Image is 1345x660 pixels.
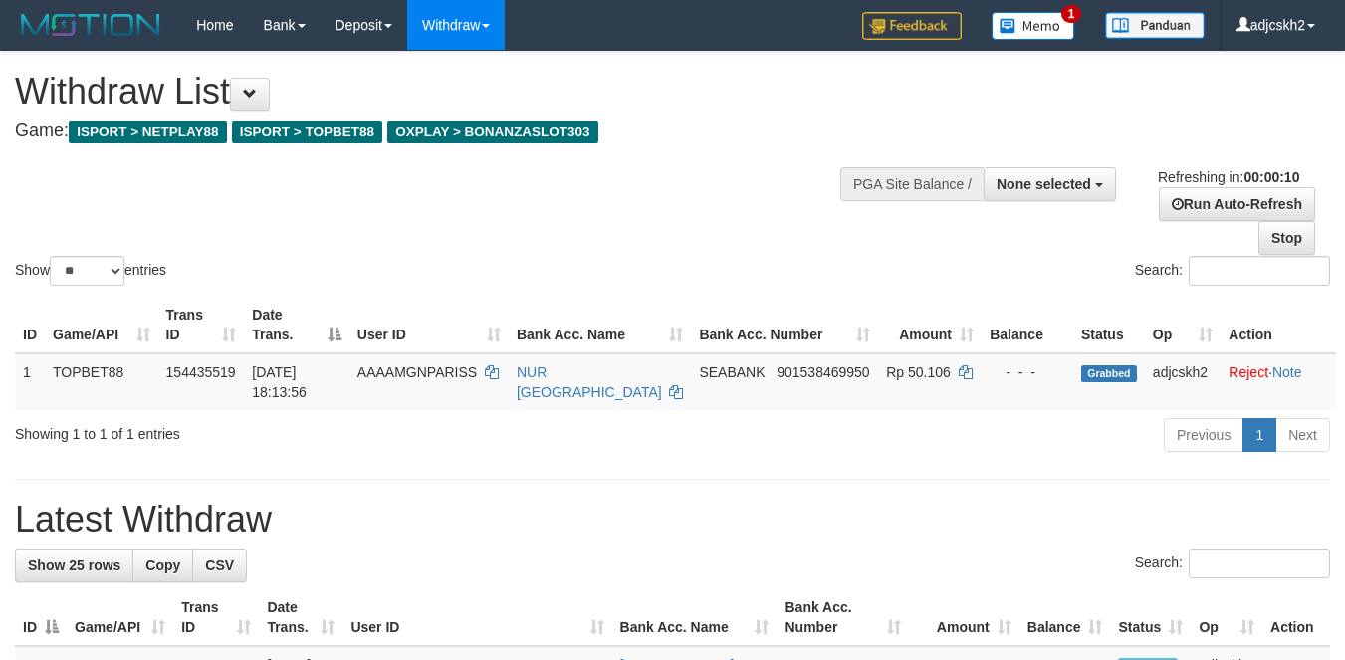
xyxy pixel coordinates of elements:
th: Game/API: activate to sort column ascending [45,297,158,353]
span: OXPLAY > BONANZASLOT303 [387,121,598,143]
h1: Latest Withdraw [15,500,1330,540]
th: Trans ID: activate to sort column ascending [158,297,245,353]
h1: Withdraw List [15,72,877,111]
span: CSV [205,557,234,573]
th: User ID: activate to sort column ascending [342,589,611,646]
th: Amount: activate to sort column ascending [878,297,982,353]
td: adjcskh2 [1145,353,1222,410]
th: Bank Acc. Name: activate to sort column ascending [612,589,778,646]
th: Game/API: activate to sort column ascending [67,589,173,646]
span: Copy [145,557,180,573]
th: Balance: activate to sort column ascending [1019,589,1111,646]
span: Refreshing in: [1158,169,1299,185]
label: Show entries [15,256,166,286]
th: ID: activate to sort column descending [15,589,67,646]
span: 1 [1061,5,1082,23]
th: Action [1221,297,1336,353]
a: Note [1272,364,1302,380]
span: ISPORT > TOPBET88 [232,121,382,143]
a: Show 25 rows [15,549,133,582]
a: CSV [192,549,247,582]
span: [DATE] 18:13:56 [252,364,307,400]
td: · [1221,353,1336,410]
a: Reject [1229,364,1268,380]
span: Show 25 rows [28,557,120,573]
div: PGA Site Balance / [840,167,984,201]
img: MOTION_logo.png [15,10,166,40]
th: Status: activate to sort column ascending [1110,589,1191,646]
span: Copy 901538469950 to clipboard [777,364,869,380]
strong: 00:00:10 [1243,169,1299,185]
th: Date Trans.: activate to sort column descending [244,297,349,353]
span: None selected [997,176,1091,192]
th: Status [1073,297,1145,353]
span: Grabbed [1081,365,1137,382]
label: Search: [1135,549,1330,578]
th: Amount: activate to sort column ascending [909,589,1018,646]
td: TOPBET88 [45,353,158,410]
th: Action [1262,589,1330,646]
select: Showentries [50,256,124,286]
h4: Game: [15,121,877,141]
span: ISPORT > NETPLAY88 [69,121,227,143]
span: 154435519 [166,364,236,380]
img: panduan.png [1105,12,1205,39]
th: ID [15,297,45,353]
img: Feedback.jpg [862,12,962,40]
span: Rp 50.106 [886,364,951,380]
th: Bank Acc. Number: activate to sort column ascending [777,589,909,646]
span: AAAAMGNPARISS [357,364,477,380]
th: Date Trans.: activate to sort column ascending [259,589,342,646]
input: Search: [1189,549,1330,578]
img: Button%20Memo.svg [992,12,1075,40]
th: Op: activate to sort column ascending [1145,297,1222,353]
button: None selected [984,167,1116,201]
a: NUR [GEOGRAPHIC_DATA] [517,364,662,400]
a: Next [1275,418,1330,452]
div: Showing 1 to 1 of 1 entries [15,416,546,444]
div: - - - [990,362,1065,382]
th: Bank Acc. Name: activate to sort column ascending [509,297,692,353]
label: Search: [1135,256,1330,286]
th: Op: activate to sort column ascending [1191,589,1262,646]
th: Balance [982,297,1073,353]
th: Trans ID: activate to sort column ascending [173,589,259,646]
a: Stop [1258,221,1315,255]
a: Previous [1164,418,1243,452]
a: Copy [132,549,193,582]
td: 1 [15,353,45,410]
th: Bank Acc. Number: activate to sort column ascending [691,297,878,353]
th: User ID: activate to sort column ascending [349,297,509,353]
input: Search: [1189,256,1330,286]
a: 1 [1242,418,1276,452]
span: SEABANK [699,364,765,380]
a: Run Auto-Refresh [1159,187,1315,221]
